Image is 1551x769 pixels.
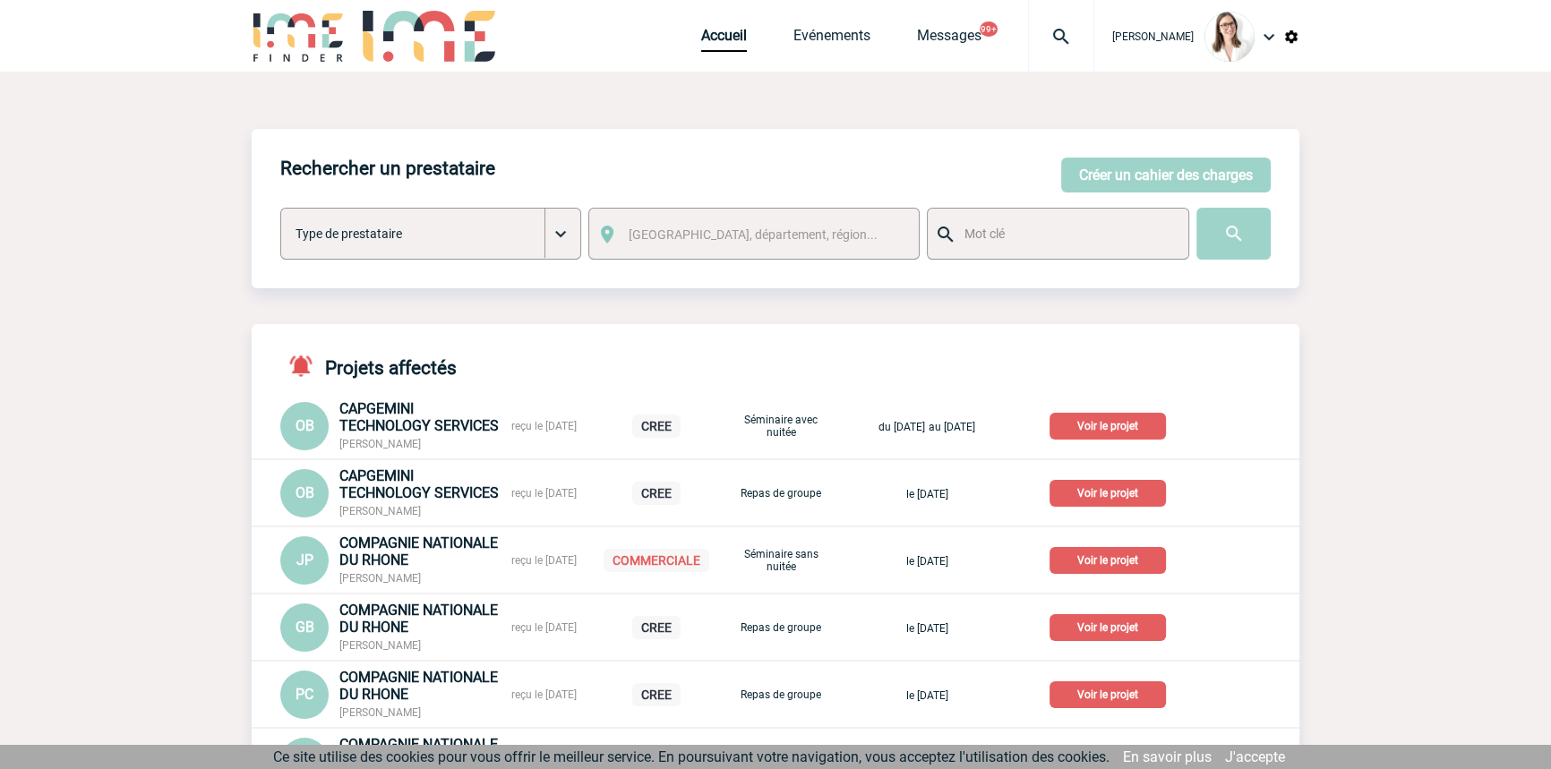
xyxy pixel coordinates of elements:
span: reçu le [DATE] [511,554,577,567]
span: [PERSON_NAME] [1112,30,1194,43]
span: le [DATE] [906,555,948,568]
p: Voir le projet [1050,413,1166,440]
span: GB [296,619,314,636]
span: COMPAGNIE NATIONALE DU RHONE [339,534,498,568]
p: Séminaire sans nuitée [736,548,826,573]
input: Mot clé [960,222,1172,245]
img: notifications-active-24-px-r.png [287,353,325,379]
a: Voir le projet [1050,618,1173,635]
a: J'accepte [1225,748,1285,765]
a: Accueil [701,27,747,52]
p: Repas de groupe [736,621,826,634]
p: CREE [632,414,681,438]
a: Voir le projet [1050,551,1173,568]
span: CAPGEMINI TECHNOLOGY SERVICES [339,467,499,501]
span: OB [296,417,314,434]
span: OB [296,484,314,501]
a: Voir le projet [1050,416,1173,433]
input: Submit [1196,208,1271,260]
a: Evénements [793,27,870,52]
p: Voir le projet [1050,480,1166,507]
a: Voir le projet [1050,685,1173,702]
span: [PERSON_NAME] [339,505,421,517]
p: Repas de groupe [736,487,826,500]
p: Séminaire avec nuitée [736,414,826,439]
span: [PERSON_NAME] [339,706,421,719]
span: COMPAGNIE NATIONALE DU RHONE [339,602,498,636]
a: Voir le projet [1050,483,1173,500]
span: au [DATE] [929,421,975,433]
p: CREE [632,616,681,639]
span: reçu le [DATE] [511,688,577,701]
span: JP [296,551,313,568]
p: CREE [632,683,681,706]
p: Voir le projet [1050,547,1166,574]
span: [PERSON_NAME] [339,572,421,585]
span: reçu le [DATE] [511,621,577,634]
span: le [DATE] [906,622,948,635]
p: Repas de groupe [736,688,826,701]
h4: Rechercher un prestataire [280,158,495,179]
span: CAPGEMINI TECHNOLOGY SERVICES [339,400,499,434]
span: le [DATE] [906,488,948,500]
h4: Projets affectés [280,353,457,379]
span: PC [296,686,313,703]
span: COMPAGNIE NATIONALE DU RHONE [339,669,498,703]
button: 99+ [980,21,998,37]
span: Ce site utilise des cookies pour vous offrir le meilleur service. En poursuivant votre navigation... [273,748,1110,765]
span: le [DATE] [906,689,948,702]
p: COMMERCIALE [604,549,709,572]
p: CREE [632,482,681,505]
span: [GEOGRAPHIC_DATA], département, région... [629,227,878,242]
p: Voir le projet [1050,681,1166,708]
span: reçu le [DATE] [511,420,577,432]
a: Messages [917,27,981,52]
p: Voir le projet [1050,614,1166,641]
img: IME-Finder [252,11,345,62]
img: 122719-0.jpg [1204,12,1255,62]
span: [PERSON_NAME] [339,438,421,450]
span: [PERSON_NAME] [339,639,421,652]
span: reçu le [DATE] [511,487,577,500]
a: En savoir plus [1123,748,1212,765]
span: du [DATE] [878,421,925,433]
